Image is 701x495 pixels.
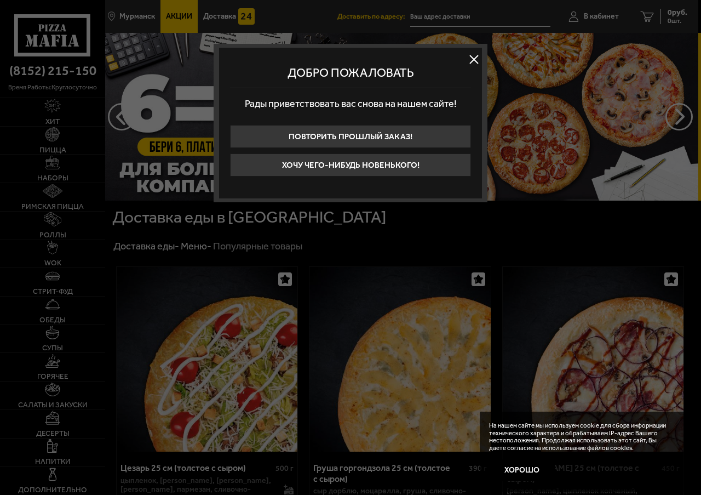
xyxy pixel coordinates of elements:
p: На нашем сайте мы используем cookie для сбора информации технического характера и обрабатываем IP... [489,422,675,452]
button: Хорошо [489,459,555,481]
button: Хочу чего-нибудь новенького! [230,153,471,177]
p: Добро пожаловать [230,66,471,80]
button: Повторить прошлый заказ! [230,125,471,148]
p: Рады приветствовать вас снова на нашем сайте! [230,88,471,120]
